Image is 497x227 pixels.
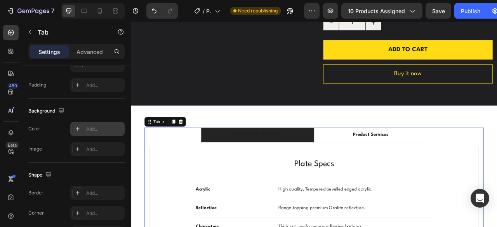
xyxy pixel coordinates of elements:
div: Add... [86,146,123,153]
span: Product Page - [DATE] 22:41:10 [206,7,212,15]
div: Add... [86,190,123,197]
div: Rich Text Editor. Editing area: main [130,138,192,149]
div: Border [28,189,43,196]
p: Product Specifications [131,139,191,148]
div: Padding [28,81,46,88]
span: Need republishing [238,7,278,14]
button: 7 [3,3,58,19]
button: ADD TO CART [245,23,460,48]
p: 7 [51,6,54,16]
div: Corner [28,210,44,217]
div: Background [28,106,66,116]
div: Image [28,146,42,152]
span: 10 products assigned [348,7,405,15]
div: Open Intercom Messenger [471,189,489,208]
p: High quality, Tempered bevelled edged acrylic. [188,209,384,218]
button: Publish [454,3,487,19]
p: Advanced [76,48,103,56]
p: Tab [38,28,104,37]
h2: Plate Specs [36,172,430,190]
div: Tab [27,124,38,131]
div: Beta [6,142,19,148]
div: Shape [28,170,53,180]
div: Add... [86,126,123,133]
div: Publish [461,7,480,15]
div: Rich Text Editor. Editing area: main [281,138,328,150]
button: 10 products assigned [341,3,422,19]
p: Acrylic [82,209,180,218]
div: Undo/Redo [146,3,178,19]
button: Buy it now [245,54,460,79]
div: Color [28,125,40,132]
span: / [203,7,205,15]
div: ADD TO CART [327,29,377,42]
div: 450 [7,83,19,89]
p: Settings [38,48,60,56]
iframe: Design area [131,22,497,227]
div: Add... [86,82,123,89]
span: Save [432,8,445,14]
div: Buy it now [335,61,370,73]
button: Save [426,3,451,19]
p: Product Services [282,139,327,149]
div: Add... [86,210,123,217]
